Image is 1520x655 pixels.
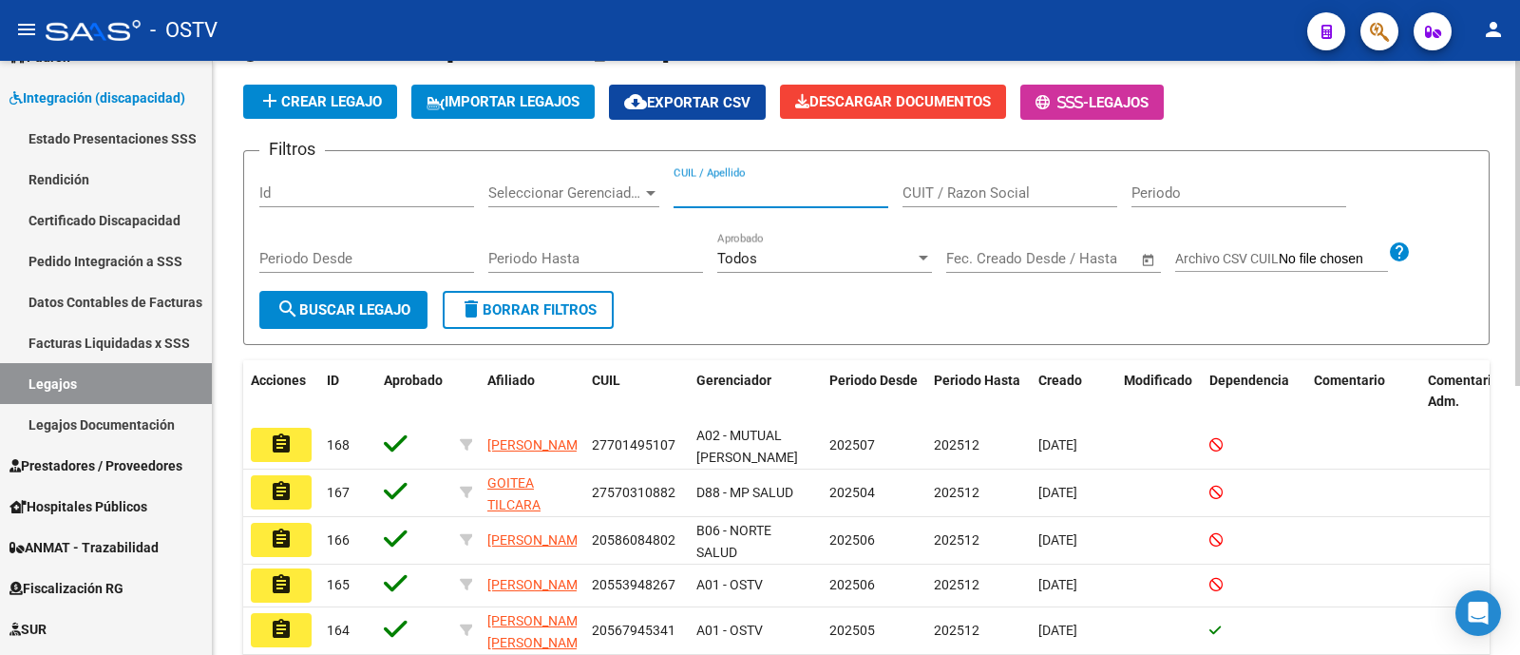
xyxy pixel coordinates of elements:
span: 202512 [934,623,979,638]
span: 167 [327,485,350,500]
span: [DATE] [1038,437,1077,453]
span: 20567945341 [592,623,675,638]
datatable-header-cell: Aprobado [376,360,452,423]
span: Legajos [1089,94,1149,111]
span: 27701495107 [592,437,675,453]
button: Descargar Documentos [780,85,1006,119]
span: A01 - OSTV [696,577,763,592]
span: Comentario [1314,373,1385,388]
span: Buscar Legajo [276,301,410,318]
span: 202512 [934,437,979,453]
button: Borrar Filtros [443,291,614,329]
button: IMPORTAR LEGAJOS [411,85,595,119]
mat-icon: assignment [270,618,293,641]
datatable-header-cell: Comentario [1306,360,1420,423]
span: 202507 [829,437,875,453]
span: Hospitales Públicos [9,496,147,517]
span: B06 - NORTE SALUD [696,523,771,560]
span: 166 [327,532,350,548]
span: SUR [9,619,47,640]
span: [DATE] [1038,485,1077,500]
span: 164 [327,623,350,638]
span: D88 - MP SALUD [696,485,793,500]
input: Start date [946,250,1008,267]
span: ANMAT - Trazabilidad [9,537,159,558]
span: 20586084802 [592,532,675,548]
span: Archivo CSV CUIL [1175,251,1279,266]
span: - [1035,94,1089,111]
span: Borrar Filtros [460,301,597,318]
mat-icon: person [1482,18,1505,41]
button: Open calendar [1138,249,1160,271]
button: -Legajos [1020,85,1164,120]
span: Fiscalización RG [9,578,123,599]
span: 202505 [829,623,875,638]
datatable-header-cell: Modificado [1116,360,1202,423]
span: 202512 [934,532,979,548]
span: 165 [327,577,350,592]
span: 202512 [934,485,979,500]
mat-icon: assignment [270,573,293,596]
input: End date [1025,250,1117,267]
span: [DATE] [1038,577,1077,592]
span: 20553948267 [592,577,675,592]
span: 202504 [829,485,875,500]
span: 27570310882 [592,485,675,500]
span: Periodo Hasta [934,373,1020,388]
span: CUIL [592,373,620,388]
datatable-header-cell: Creado [1031,360,1116,423]
span: Comentario Adm. [1428,373,1499,410]
span: Gerenciador [696,373,771,388]
button: Crear Legajo [243,85,397,119]
span: A01 - OSTV [696,623,763,638]
span: Creado [1038,373,1082,388]
div: Open Intercom Messenger [1455,590,1501,636]
span: GOITEA TILCARA [487,475,541,512]
mat-icon: assignment [270,433,293,455]
input: Archivo CSV CUIL [1279,251,1388,268]
span: Seleccionar Gerenciador [488,184,642,202]
h3: Filtros [259,136,325,163]
span: Descargar Documentos [795,93,991,110]
span: Modificado [1124,373,1192,388]
datatable-header-cell: Periodo Hasta [926,360,1031,423]
span: [DATE] [1038,532,1077,548]
span: Acciones [251,373,306,388]
datatable-header-cell: Periodo Desde [822,360,926,423]
span: - OSTV [150,10,218,51]
datatable-header-cell: Acciones [243,360,319,423]
span: Dependencia [1209,373,1289,388]
span: [PERSON_NAME] [487,437,589,453]
span: 202506 [829,532,875,548]
button: Exportar CSV [609,85,766,120]
mat-icon: add [258,89,281,112]
mat-icon: help [1388,241,1411,263]
span: ID [327,373,339,388]
span: [DATE] [1038,623,1077,638]
datatable-header-cell: Gerenciador [689,360,822,423]
span: A02 - MUTUAL [PERSON_NAME] (SMP Salud) [696,428,798,487]
span: Afiliado [487,373,535,388]
mat-icon: delete [460,298,483,320]
span: Prestadores / Proveedores [9,455,182,476]
button: Buscar Legajo [259,291,427,329]
span: Todos [717,250,757,267]
span: Aprobado [384,373,443,388]
span: IMPORTAR LEGAJOS [427,93,579,110]
span: Crear Legajo [258,93,382,110]
mat-icon: search [276,298,299,320]
span: [PERSON_NAME] [487,577,589,592]
span: 202506 [829,577,875,592]
span: Periodo Desde [829,373,918,388]
span: Exportar CSV [624,94,750,111]
span: [PERSON_NAME] [PERSON_NAME] [487,613,589,650]
span: Integración (discapacidad) [9,87,185,108]
span: 168 [327,437,350,453]
span: [PERSON_NAME] [487,532,589,548]
datatable-header-cell: CUIL [584,360,689,423]
datatable-header-cell: Afiliado [480,360,584,423]
datatable-header-cell: ID [319,360,376,423]
datatable-header-cell: Dependencia [1202,360,1306,423]
mat-icon: assignment [270,528,293,550]
mat-icon: assignment [270,480,293,503]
